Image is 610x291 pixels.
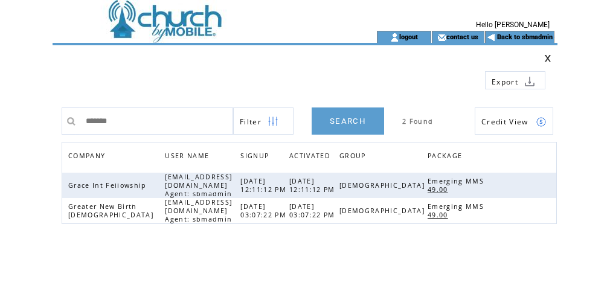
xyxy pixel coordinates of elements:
[497,33,553,41] a: Back to sbmadmin
[165,173,235,198] span: [EMAIL_ADDRESS][DOMAIN_NAME] Agent: sbmadmin
[339,149,372,166] a: GROUP
[487,33,496,42] img: backArrow.gif
[240,149,272,166] span: SIGNUP
[165,198,235,223] span: [EMAIL_ADDRESS][DOMAIN_NAME] Agent: sbmadmin
[428,202,487,211] span: Emerging MMS
[312,107,384,135] a: SEARCH
[68,149,108,166] span: COMPANY
[165,149,212,166] span: USER NAME
[240,177,289,194] span: [DATE] 12:11:12 PM
[390,33,399,42] img: account_icon.gif
[428,211,451,219] span: 49.00
[289,149,336,166] a: ACTIVATED
[428,177,487,185] span: Emerging MMS
[437,33,446,42] img: contact_us_icon.gif
[339,206,428,215] span: [DEMOGRAPHIC_DATA]
[233,107,294,135] a: Filter
[485,71,545,89] a: Export
[240,117,262,127] span: Show filters
[240,152,272,159] a: SIGNUP
[428,149,468,166] a: PACKAGE
[428,185,451,194] span: 49.00
[165,152,212,159] a: USER NAME
[339,181,428,190] span: [DEMOGRAPHIC_DATA]
[475,107,553,135] a: Credit View
[476,21,550,29] span: Hello [PERSON_NAME]
[289,149,333,166] span: ACTIVATED
[428,149,465,166] span: PACKAGE
[339,149,369,166] span: GROUP
[68,152,108,159] a: COMPANY
[268,108,278,135] img: filters.png
[289,177,338,194] span: [DATE] 12:11:12 PM
[492,77,518,87] span: Export to csv file
[446,33,478,40] a: contact us
[289,202,338,219] span: [DATE] 03:07:22 PM
[524,76,535,87] img: download.png
[536,117,547,127] img: credits.png
[68,202,156,219] span: Greater New Birth [DEMOGRAPHIC_DATA]
[68,181,150,190] span: Grace Int Fellowship
[402,117,433,126] span: 2 Found
[240,202,289,219] span: [DATE] 03:07:22 PM
[481,117,528,127] span: Show Credits View
[399,33,418,40] a: logout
